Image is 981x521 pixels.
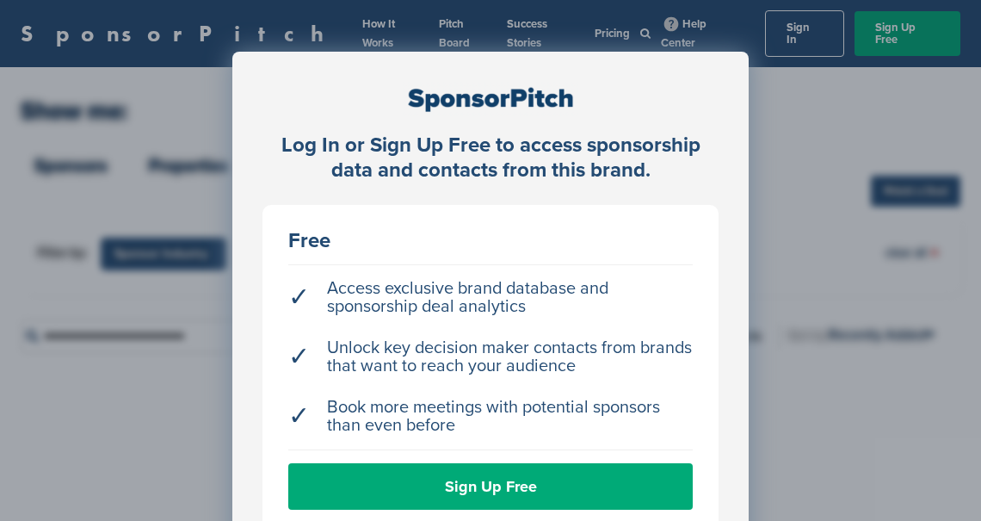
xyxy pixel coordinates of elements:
[288,271,693,325] li: Access exclusive brand database and sponsorship deal analytics
[288,390,693,443] li: Book more meetings with potential sponsors than even before
[288,231,693,251] div: Free
[262,133,719,183] div: Log In or Sign Up Free to access sponsorship data and contacts from this brand.
[288,407,310,425] span: ✓
[288,288,310,307] span: ✓
[288,463,693,510] a: Sign Up Free
[288,331,693,384] li: Unlock key decision maker contacts from brands that want to reach your audience
[288,348,310,366] span: ✓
